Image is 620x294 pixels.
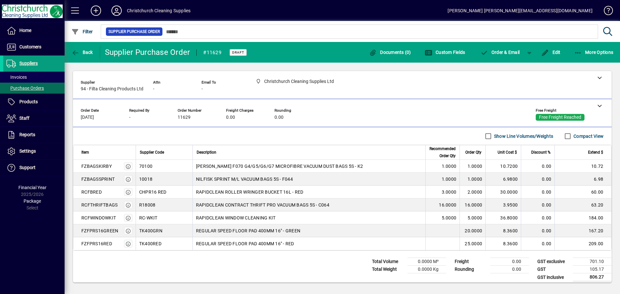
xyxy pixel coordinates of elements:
span: Discount % [531,149,551,156]
td: 1.0000 [425,160,460,173]
a: Support [3,160,65,176]
td: 1.0000 [460,160,485,173]
td: 184.00 [554,211,611,224]
a: Settings [3,143,65,159]
td: 5.0000 [460,211,485,224]
td: 30.0000 [485,186,521,198]
div: [PERSON_NAME] [PERSON_NAME][EMAIL_ADDRESS][DOMAIN_NAME] [448,5,593,16]
td: Freight [451,258,490,266]
td: 0.00 [490,258,529,266]
span: 0.00 [274,115,284,120]
td: 6.9800 [485,173,521,186]
td: 70100 [136,160,192,173]
span: REGULAR SPEED FLOOR PAD 400MM 16" - GREEN [196,228,300,234]
a: Knowledge Base [599,1,612,22]
td: 63.20 [554,198,611,211]
span: Recommended Order Qty [429,145,456,159]
span: Documents (0) [369,50,411,55]
button: Back [70,46,95,58]
a: Purchase Orders [3,83,65,94]
td: CHPR16 RED [136,186,192,198]
td: 16.0000 [460,198,485,211]
td: 10.72 [554,160,611,173]
button: Filter [70,26,95,37]
td: 0.00 [521,173,554,186]
td: 8.3600 [485,224,521,237]
td: Rounding [451,266,490,273]
a: Customers [3,39,65,55]
label: Compact View [572,133,604,139]
span: More Options [574,50,614,55]
span: Edit [541,50,561,55]
td: 0.0000 M³ [408,258,446,266]
td: R18008 [136,198,192,211]
td: GST exclusive [534,258,573,266]
span: Home [19,28,31,33]
td: 167.20 [554,224,611,237]
td: 1.0000 [460,173,485,186]
a: Home [3,23,65,39]
td: 0.00 [521,198,554,211]
td: 10.7200 [485,160,521,173]
td: 36.8000 [485,211,521,224]
div: Christchurch Cleaning Supplies [127,5,191,16]
button: Order & Email [477,46,523,58]
button: Profile [106,5,127,16]
span: Staff [19,116,29,121]
span: Settings [19,148,36,154]
td: 0.00 [521,186,554,198]
span: Unit Cost $ [498,149,517,156]
div: FZFPRS16GREEN [81,228,118,234]
td: 0.00 [521,224,554,237]
td: 0.00 [521,211,554,224]
span: NILFISK SPRINT M/L VACUUM BAGS 5S - F044 [196,176,293,182]
td: 16.0000 [425,198,460,211]
span: Suppliers [19,61,38,66]
div: RCFBRED [81,189,102,195]
span: Description [197,149,216,156]
td: 10018 [136,173,192,186]
span: Supplier Purchase Order [108,28,160,35]
td: 0.0000 Kg [408,266,446,273]
span: Reports [19,132,35,137]
td: 806.27 [573,273,612,281]
div: RCFTHRIFTBAGS [81,202,118,208]
button: Edit [540,46,562,58]
td: GST [534,266,573,273]
div: FZBAGSKIRBY [81,163,112,169]
td: 60.00 [554,186,611,198]
td: 0.00 [490,266,529,273]
span: Filter [71,29,93,34]
td: 701.10 [573,258,612,266]
div: #11629 [203,47,222,58]
span: Draft [232,50,244,55]
span: Support [19,165,36,170]
a: Products [3,94,65,110]
button: Add [86,5,106,16]
span: Invoices [6,75,27,80]
span: - [153,86,154,92]
span: Free Freight Reached [539,115,581,120]
span: Back [71,50,93,55]
td: 6.98 [554,173,611,186]
td: 25.0000 [460,237,485,250]
a: Staff [3,110,65,127]
td: 105.17 [573,266,612,273]
span: - [201,86,203,92]
button: Custom Fields [423,46,467,58]
td: TK400RED [136,237,192,250]
div: Supplier Purchase Order [105,47,190,57]
span: Customers [19,44,41,49]
td: TK400GRN [136,224,192,237]
span: 0.00 [226,115,235,120]
span: Order Qty [465,149,481,156]
span: [PERSON_NAME] F070 G4/G5/G6/G7 MICROFIBRE VACUUM DUST BAGS 5S - K2 [196,163,363,169]
td: 1.0000 [425,173,460,186]
td: Total Weight [369,266,408,273]
a: Reports [3,127,65,143]
label: Show Line Volumes/Weights [493,133,553,139]
td: 20.0000 [460,224,485,237]
div: RCFWINDOWKIT [81,215,116,221]
button: Documents (0) [367,46,413,58]
td: 5.0000 [425,211,460,224]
